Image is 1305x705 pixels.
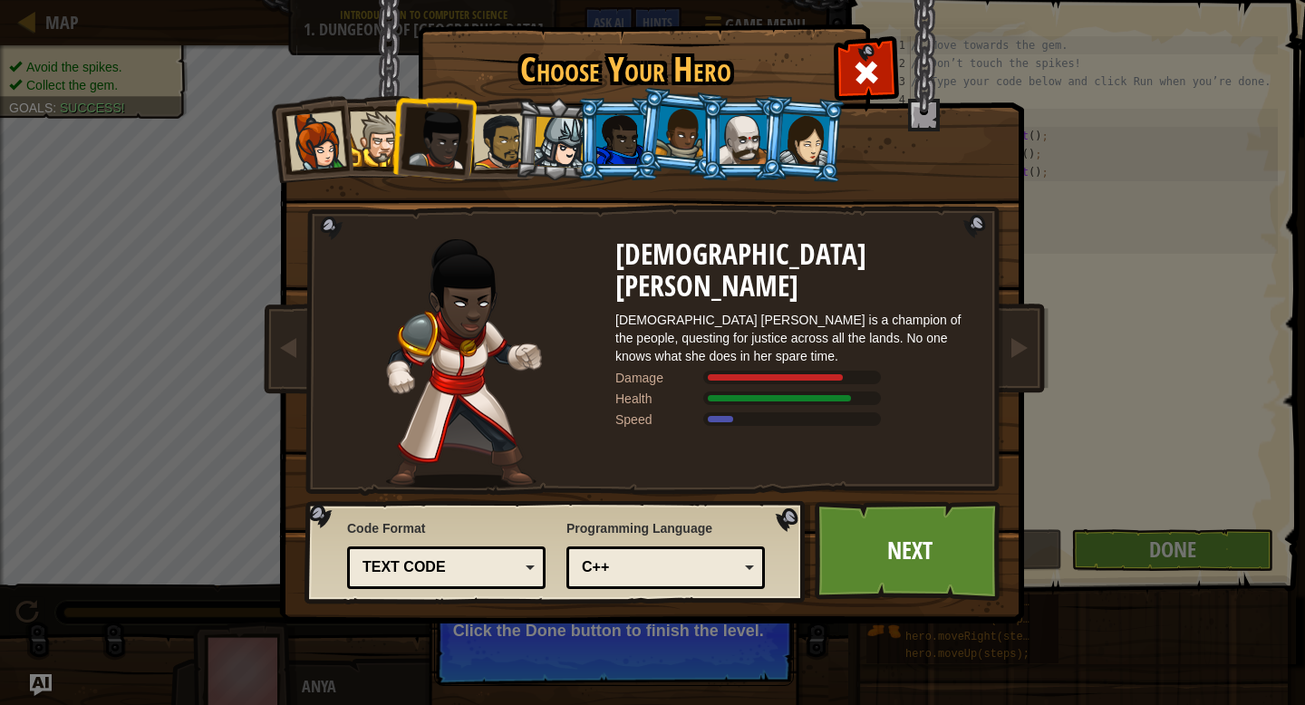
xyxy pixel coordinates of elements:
li: Arryn Stonewall [634,87,724,178]
span: Programming Language [566,519,765,537]
div: Speed [615,410,706,429]
div: Damage [615,369,706,387]
div: [DEMOGRAPHIC_DATA] [PERSON_NAME] is a champion of the people, questing for justice across all the... [615,311,978,365]
li: Gordon the Stalwart [577,98,659,180]
li: Sir Tharin Thunderfist [331,95,412,178]
h1: Choose Your Hero [421,51,829,89]
img: champion-pose.png [386,239,542,488]
li: Captain Anya Weston [266,94,354,183]
li: Alejandro the Duelist [453,97,536,181]
div: Gains 140% of listed Warrior armor health. [615,390,978,408]
div: Deals 120% of listed Warrior weapon damage. [615,369,978,387]
span: Code Format [347,519,546,537]
li: Hattori Hanzō [514,96,600,183]
div: Moves at 6 meters per second. [615,410,978,429]
li: Okar Stompfoot [701,98,782,180]
img: language-selector-background.png [304,501,810,604]
div: Text code [362,557,519,578]
h2: [DEMOGRAPHIC_DATA] [PERSON_NAME] [615,239,978,302]
li: Lady Ida Justheart [389,92,478,180]
div: C++ [582,557,739,578]
li: Illia Shieldsmith [759,95,846,183]
div: Health [615,390,706,408]
a: Next [815,501,1004,601]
